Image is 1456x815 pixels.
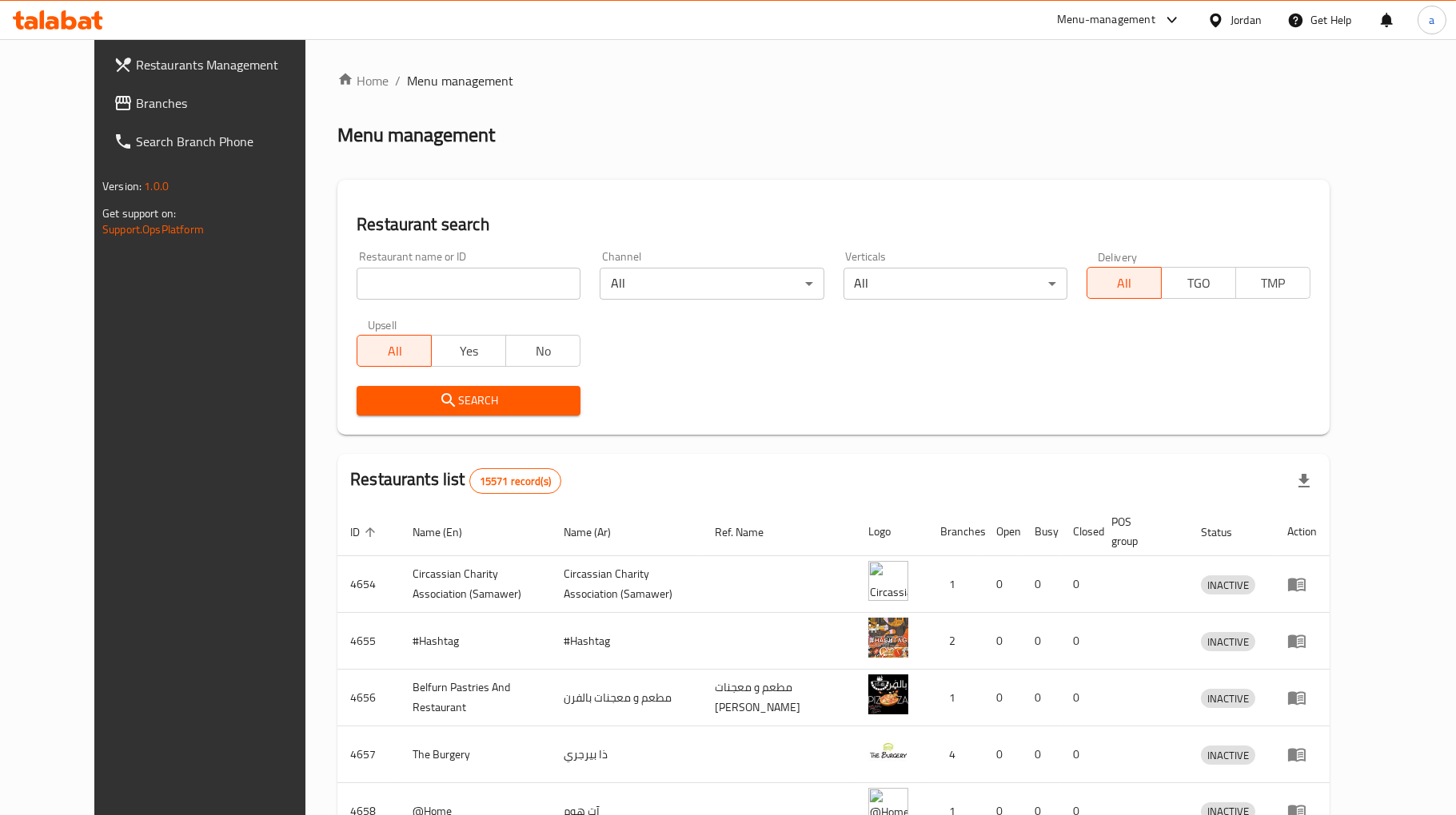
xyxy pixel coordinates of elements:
[1235,267,1310,299] button: TMP
[927,726,983,783] td: 4
[564,523,632,542] span: Name (Ar)
[856,507,927,556] th: Logo
[1287,631,1317,650] div: Menu
[868,731,908,771] img: The Burgery
[400,613,551,670] td: #Hashtag
[1201,523,1253,542] span: Status
[357,335,432,367] button: All
[715,523,784,542] span: Ref. Name
[395,71,401,90] li: /
[368,319,397,330] label: Upsell
[364,340,425,363] span: All
[1285,462,1323,500] div: Export file
[101,122,337,161] a: Search Branch Phone
[983,613,1022,670] td: 0
[144,176,169,197] span: 1.0.0
[400,556,551,613] td: ​Circassian ​Charity ​Association​ (Samawer)
[505,335,580,367] button: No
[868,618,908,658] img: #Hashtag
[513,340,574,363] span: No
[1098,251,1138,262] label: Delivery
[1060,613,1099,670] td: 0
[101,46,337,84] a: Restaurants Management
[101,84,337,122] a: Branches
[469,468,561,494] div: Total records count
[1274,507,1330,556] th: Action
[1060,726,1099,783] td: 0
[1201,575,1255,594] div: INACTIVE
[1287,574,1317,594] div: Menu
[407,71,513,90] span: Menu management
[551,556,702,613] td: ​Circassian ​Charity ​Association​ (Samawer)
[1111,512,1169,551] span: POS group
[551,670,702,726] td: مطعم و معجنات بالفرن
[357,213,1310,237] h2: Restaurant search
[1087,267,1162,299] button: All
[350,467,561,494] h2: Restaurants list
[337,726,400,783] td: 4657
[927,507,983,556] th: Branches
[1201,745,1255,765] div: INACTIVE
[868,561,908,601] img: ​Circassian ​Charity ​Association​ (Samawer)
[431,335,506,367] button: Yes
[1201,632,1255,651] div: INACTIVE
[927,556,983,613] td: 1
[337,71,389,90] a: Home
[1201,746,1255,765] span: INACTIVE
[1060,670,1099,726] td: 0
[1161,267,1236,299] button: TGO
[1243,272,1304,295] span: TMP
[350,523,381,542] span: ID
[702,670,856,726] td: مطعم و معجنات [PERSON_NAME]
[102,203,176,224] span: Get support on:
[438,340,500,363] span: Yes
[927,613,983,670] td: 2
[551,726,702,783] td: ذا بيرجري
[1201,689,1255,708] div: INACTIVE
[1022,507,1060,556] th: Busy
[400,670,551,726] td: Belfurn Pastries And Restaurant
[1287,745,1317,764] div: Menu
[1094,272,1155,295] span: All
[1168,272,1230,295] span: TGO
[1022,670,1060,726] td: 0
[337,122,495,148] h2: Menu management
[337,613,400,670] td: 4655
[136,55,325,74] span: Restaurants Management
[357,268,580,300] input: Search for restaurant name or ID..
[844,268,1067,300] div: All
[1057,10,1155,30] div: Menu-management
[1060,556,1099,613] td: 0
[413,523,483,542] span: Name (En)
[357,386,580,415] button: Search
[1022,556,1060,613] td: 0
[1287,688,1317,707] div: Menu
[136,93,325,113] span: Branches
[1060,507,1099,556] th: Closed
[136,132,325,151] span: Search Branch Phone
[1201,576,1255,594] span: INACTIVE
[400,726,551,783] td: The Burgery
[1022,613,1060,670] td: 0
[102,176,142,197] span: Version:
[369,391,568,411] span: Search
[983,507,1022,556] th: Open
[337,556,400,613] td: 4654
[983,726,1022,783] td: 0
[1429,11,1434,29] span: a
[337,670,400,726] td: 4656
[102,219,204,240] a: Support.OpsPlatform
[551,613,702,670] td: #Hashtag
[983,556,1022,613] td: 0
[600,268,824,300] div: All
[1201,633,1255,651] span: INACTIVE
[470,474,560,489] span: 15571 record(s)
[337,71,1330,90] nav: breadcrumb
[1022,726,1060,783] td: 0
[868,674,908,714] img: Belfurn Pastries And Restaurant
[1201,690,1255,708] span: INACTIVE
[983,670,1022,726] td: 0
[1231,11,1262,29] div: Jordan
[927,670,983,726] td: 1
